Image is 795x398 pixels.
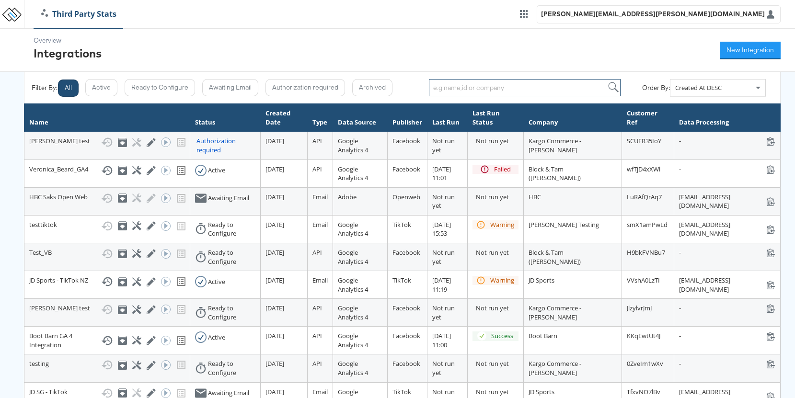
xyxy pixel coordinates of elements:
[679,276,775,294] div: [EMAIL_ADDRESS][DOMAIN_NAME]
[352,79,392,96] button: Archived
[476,359,518,368] div: Not run yet
[29,304,185,315] div: [PERSON_NAME] test
[29,248,185,260] div: Test_VB
[679,136,775,146] div: -
[392,193,420,201] span: Openweb
[674,104,780,132] th: Data Processing
[432,304,455,321] span: Not run yet
[34,9,124,20] a: Third Party Stats
[529,387,554,396] span: JD Sports
[476,248,518,257] div: Not run yet
[529,359,581,377] span: Kargo Commerce - [PERSON_NAME]
[265,165,284,173] span: [DATE]
[29,165,185,176] div: Veronica_Beard_GA4
[494,165,511,174] div: Failed
[34,36,102,45] div: Overview
[312,193,328,201] span: Email
[429,79,621,96] input: e.g name,id or company
[541,10,765,19] div: [PERSON_NAME][EMAIL_ADDRESS][PERSON_NAME][DOMAIN_NAME]
[208,220,255,238] div: Ready to Configure
[679,248,775,257] div: -
[32,83,58,92] div: Filter By:
[392,136,420,145] span: Facebook
[432,136,455,154] span: Not run yet
[260,104,307,132] th: Created Date
[29,359,185,371] div: testing
[627,276,660,284] span: VVshA0LzTI
[190,104,260,132] th: Status
[29,331,185,349] div: Boot Barn GA 4 Integration
[29,193,185,204] div: HBC Saks Open Web
[679,193,775,210] div: [EMAIL_ADDRESS][DOMAIN_NAME]
[265,331,284,340] span: [DATE]
[312,359,322,368] span: API
[125,79,195,96] button: Ready to Configure
[208,304,255,321] div: Ready to Configure
[642,83,670,92] div: Order By:
[175,276,187,287] svg: View missing tracking codes
[338,304,368,321] span: Google Analytics 4
[29,220,185,232] div: testtiktok
[208,277,225,286] div: Active
[622,104,674,132] th: Customer Ref
[338,136,368,154] span: Google Analytics 4
[338,276,368,294] span: Google Analytics 4
[24,104,190,132] th: Name
[529,220,599,229] span: [PERSON_NAME] Testing
[679,220,775,238] div: [EMAIL_ADDRESS][DOMAIN_NAME]
[265,387,284,396] span: [DATE]
[432,193,455,210] span: Not run yet
[627,304,652,312] span: JlzylvrJmJ
[202,79,258,96] button: Awaiting Email
[338,331,368,349] span: Google Analytics 4
[208,333,225,342] div: Active
[627,331,660,340] span: KKqEwtUt4J
[392,248,420,257] span: Facebook
[265,304,284,312] span: [DATE]
[679,359,775,368] div: -
[312,304,322,312] span: API
[85,79,117,96] button: Active
[432,276,451,294] span: [DATE] 11:19
[175,335,187,346] svg: View missing tracking codes
[392,304,420,312] span: Facebook
[432,331,451,349] span: [DATE] 11:00
[392,276,411,284] span: TikTok
[338,165,368,182] span: Google Analytics 4
[476,193,518,202] div: Not run yet
[720,42,781,59] button: New Integration
[679,331,775,341] div: -
[29,276,185,287] div: JD Sports - TikTok NZ
[675,83,722,92] span: Created At DESC
[529,136,581,154] span: Kargo Commerce - [PERSON_NAME]
[312,276,328,284] span: Email
[58,80,79,97] button: All
[208,359,255,377] div: Ready to Configure
[523,104,622,132] th: Company
[679,304,775,313] div: -
[490,276,514,285] div: Warning
[627,136,661,145] span: SCUFR35IoY
[529,304,581,321] span: Kargo Commerce - [PERSON_NAME]
[312,248,322,257] span: API
[427,104,467,132] th: Last Run
[627,387,660,396] span: TfxvNO7lBv
[529,248,581,266] span: Block & Tam ([PERSON_NAME])
[627,220,668,229] span: smX1amPwLd
[208,193,249,203] div: Awaiting Email
[387,104,427,132] th: Publisher
[490,220,514,229] div: Warning
[265,276,284,284] span: [DATE]
[265,193,284,201] span: [DATE]
[338,359,368,377] span: Google Analytics 4
[312,387,328,396] span: Email
[265,220,284,229] span: [DATE]
[34,45,102,61] div: Integrations
[208,388,249,398] div: Awaiting Email
[432,359,455,377] span: Not run yet
[312,331,322,340] span: API
[529,165,581,182] span: Block & Tam ([PERSON_NAME])
[29,136,185,148] div: [PERSON_NAME] test
[312,220,328,229] span: Email
[196,136,255,154] div: Authorization required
